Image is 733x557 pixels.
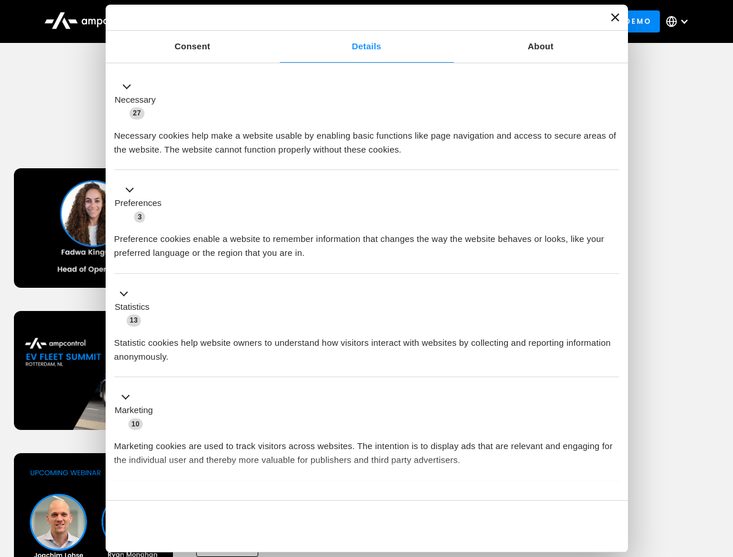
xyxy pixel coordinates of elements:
a: About [454,31,628,63]
span: 3 [134,211,145,223]
div: Preference cookies enable a website to remember information that changes the way the website beha... [114,223,619,260]
button: Statistics (13) [114,287,157,327]
span: 10 [128,418,143,430]
span: 2 [192,495,203,507]
a: Consent [106,31,280,63]
button: Okay [452,509,619,543]
label: Statistics [115,301,150,314]
button: Close banner [611,13,619,21]
span: 27 [129,107,145,119]
button: Marketing (10) [114,390,160,431]
div: Statistic cookies help website owners to understand how visitors interact with websites by collec... [114,327,619,364]
label: Preferences [115,197,162,210]
button: Unclassified (2) [114,494,210,508]
a: Details [280,31,454,63]
div: Marketing cookies are used to track visitors across websites. The intention is to display ads tha... [114,431,619,467]
button: Necessary (27) [114,79,163,120]
button: Preferences (3) [114,183,169,224]
h1: Upcoming Webinars [14,117,720,145]
label: Necessary [115,93,156,107]
label: Marketing [115,404,153,417]
div: Necessary cookies help make a website usable by enabling basic functions like page navigation and... [114,120,619,157]
span: 13 [127,314,142,326]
